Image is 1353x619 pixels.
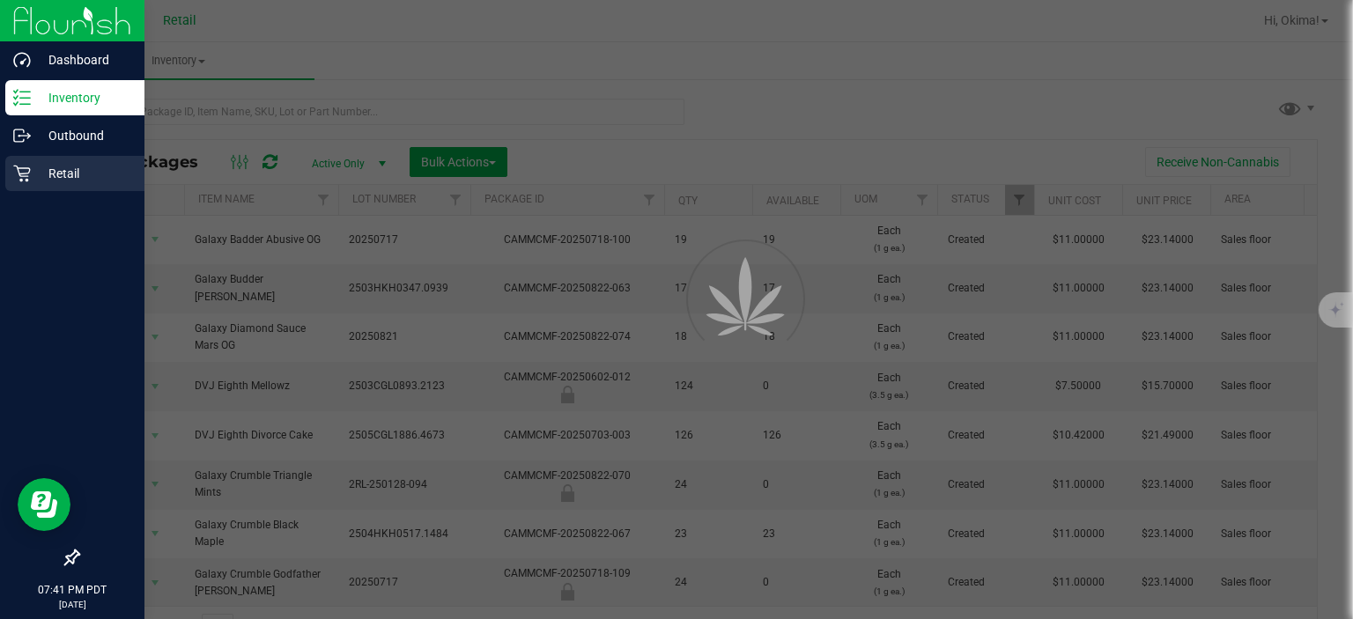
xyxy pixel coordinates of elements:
[18,478,70,531] iframe: Resource center
[8,582,137,598] p: 07:41 PM PDT
[13,51,31,69] inline-svg: Dashboard
[8,598,137,611] p: [DATE]
[13,165,31,182] inline-svg: Retail
[31,49,137,70] p: Dashboard
[13,89,31,107] inline-svg: Inventory
[31,125,137,146] p: Outbound
[13,127,31,144] inline-svg: Outbound
[31,163,137,184] p: Retail
[31,87,137,108] p: Inventory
